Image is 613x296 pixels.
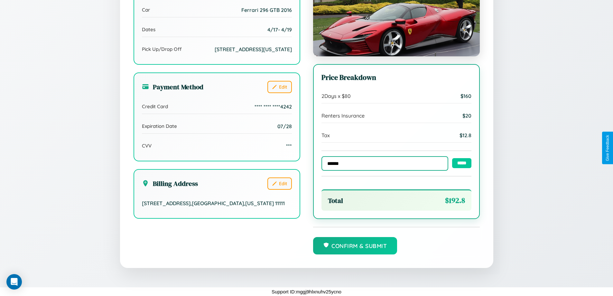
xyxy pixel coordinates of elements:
[267,177,292,190] button: Edit
[142,143,152,149] span: CVV
[142,7,150,13] span: Car
[460,93,471,99] span: $ 160
[142,123,177,129] span: Expiration Date
[142,200,285,206] span: [STREET_ADDRESS] , [GEOGRAPHIC_DATA] , [US_STATE] 11111
[272,287,341,296] p: Support ID: mggj9hlxnuhv25ycno
[142,26,155,33] span: Dates
[267,26,292,33] span: 4 / 17 - 4 / 19
[460,132,471,138] span: $ 12.8
[142,82,203,91] h3: Payment Method
[605,135,610,161] div: Give Feedback
[142,179,198,188] h3: Billing Address
[445,196,465,205] span: $ 192.8
[6,274,22,290] div: Open Intercom Messenger
[321,112,365,119] span: Renters Insurance
[241,7,292,13] span: Ferrari 296 GTB 2016
[142,103,168,110] span: Credit Card
[215,46,292,53] span: [STREET_ADDRESS][US_STATE]
[277,123,292,129] span: 07/28
[142,46,182,52] span: Pick Up/Drop Off
[321,132,330,138] span: Tax
[321,93,351,99] span: 2 Days x $ 80
[321,72,471,82] h3: Price Breakdown
[267,81,292,93] button: Edit
[462,112,471,119] span: $ 20
[313,237,397,254] button: Confirm & Submit
[328,196,343,205] span: Total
